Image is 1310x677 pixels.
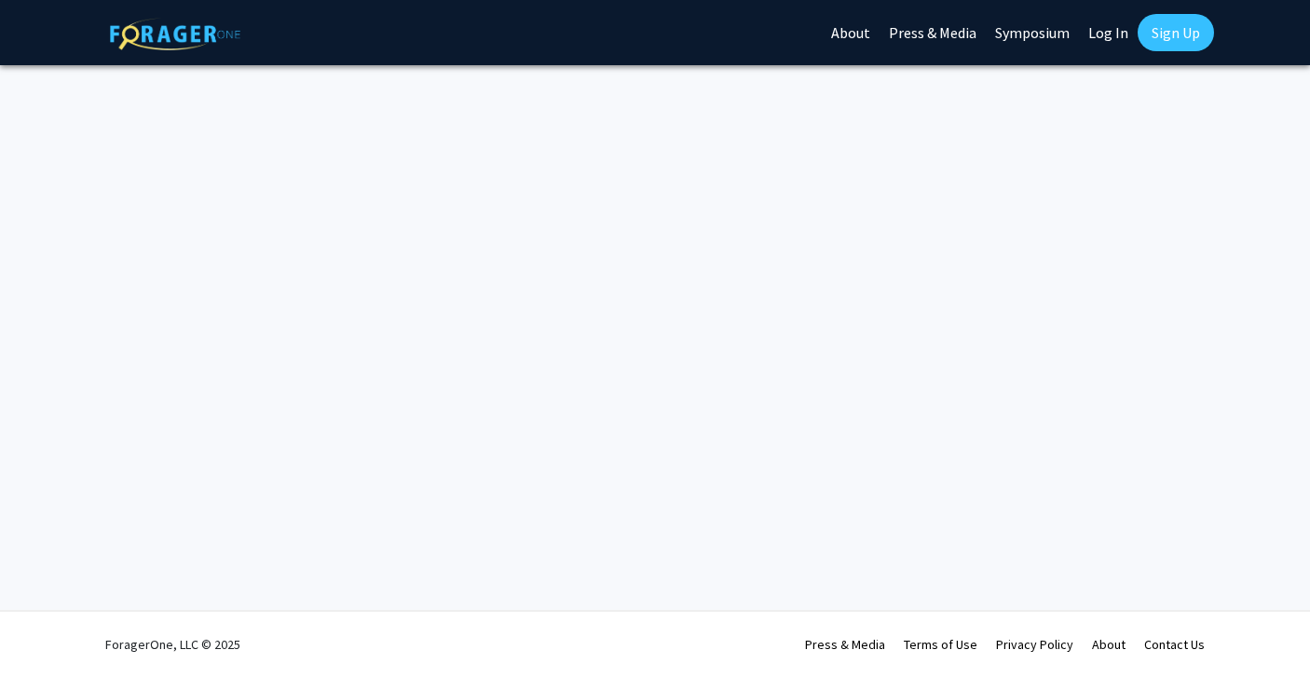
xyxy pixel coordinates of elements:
a: Privacy Policy [996,636,1073,653]
a: About [1092,636,1126,653]
a: Terms of Use [904,636,977,653]
a: Contact Us [1144,636,1205,653]
a: Press & Media [805,636,885,653]
div: ForagerOne, LLC © 2025 [105,612,240,677]
img: ForagerOne Logo [110,18,240,50]
a: Sign Up [1138,14,1214,51]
